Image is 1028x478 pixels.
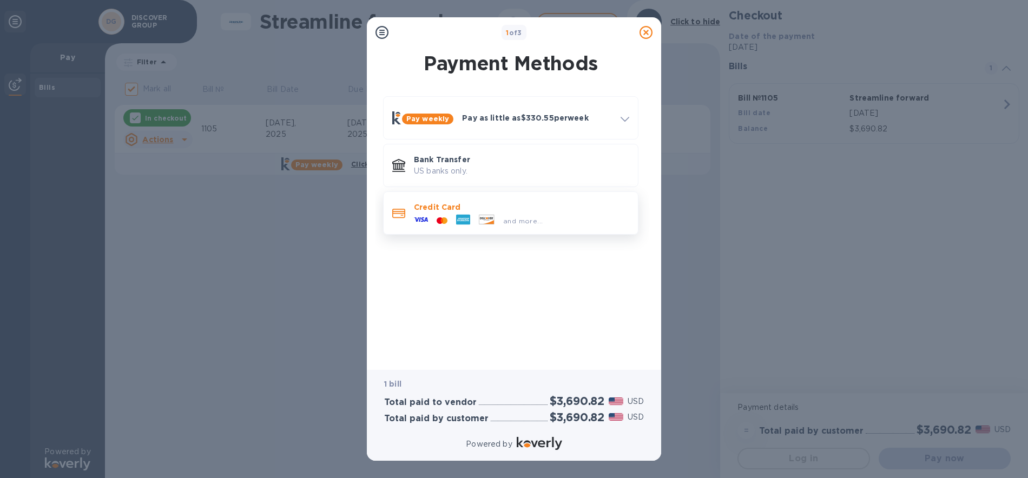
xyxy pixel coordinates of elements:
img: USD [609,397,623,405]
h2: $3,690.82 [550,394,604,408]
img: USD [609,413,623,421]
h1: Payment Methods [381,52,641,75]
p: US banks only. [414,165,629,177]
h3: Total paid to vendor [384,397,477,408]
p: Powered by [466,439,512,450]
p: USD [628,396,644,407]
b: Pay weekly [406,115,449,123]
p: Credit Card [414,202,629,213]
span: 1 [506,29,509,37]
p: USD [628,411,644,423]
p: Bank Transfer [414,154,629,165]
h3: Total paid by customer [384,414,489,424]
b: 1 bill [384,380,401,388]
b: of 3 [506,29,522,37]
h2: $3,690.82 [550,410,604,424]
img: Logo [517,437,562,450]
p: Pay as little as $330.55 per week [462,112,612,123]
span: and more... [503,217,543,225]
